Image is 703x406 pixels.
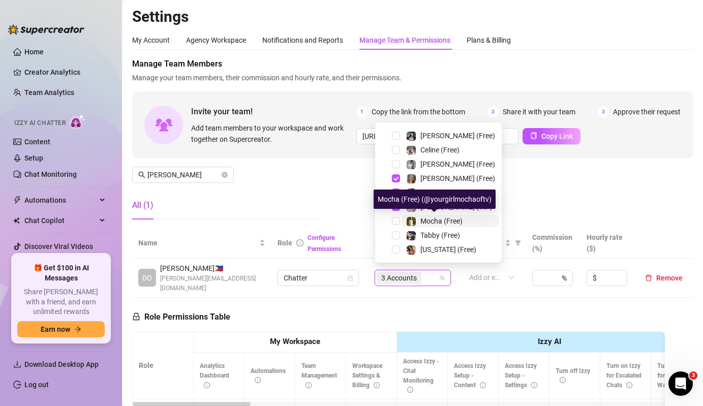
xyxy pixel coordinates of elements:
[296,239,303,246] span: info-circle
[200,362,229,389] span: Analytics Dashboard
[626,382,632,388] span: info-circle
[392,174,400,182] span: Select tree node
[356,106,368,117] span: 1
[24,381,49,389] a: Log out
[24,154,43,162] a: Setup
[407,189,416,198] img: Mocha (VIP)
[526,228,580,259] th: Commission (%)
[13,360,21,368] span: download
[487,106,499,117] span: 2
[480,382,486,388] span: info-circle
[147,169,220,180] input: Search members
[392,189,400,197] span: Select tree node
[24,170,77,178] a: Chat Monitoring
[284,270,353,286] span: Chatter
[138,237,257,248] span: Name
[24,64,106,80] a: Creator Analytics
[375,237,442,248] span: Creator accounts
[454,362,486,389] span: Access Izzy Setup - Content
[381,272,417,284] span: 3 Accounts
[13,196,21,204] span: thunderbolt
[407,146,416,155] img: Celine (Free)
[14,118,66,128] span: Izzy AI Chatter
[668,371,693,396] iframe: Intercom live chat
[439,275,445,281] span: team
[420,231,460,239] span: Tabby (Free)
[17,263,105,283] span: 🎁 Get $100 in AI Messages
[656,274,683,282] span: Remove
[24,88,74,97] a: Team Analytics
[407,132,416,141] img: Maddie (Free)
[513,235,523,251] span: filter
[407,231,416,240] img: Tabby (Free)
[204,382,210,388] span: info-circle
[420,217,463,225] span: Mocha (Free)
[186,35,246,46] div: Agency Workspace
[580,228,635,259] th: Hourly rate ($)
[541,132,573,140] span: Copy Link
[70,114,85,129] img: AI Chatter
[251,367,286,384] span: Automations
[132,228,271,259] th: Name
[374,190,496,209] div: Mocha (Free) (@yourgirlmochaoftv)
[403,358,439,394] span: Access Izzy - Chat Monitoring
[392,231,400,239] span: Select tree node
[301,362,337,389] span: Team Management
[160,263,265,274] span: [PERSON_NAME] 🇵🇭
[74,326,81,333] span: arrow-right
[377,272,421,284] span: 3 Accounts
[613,106,681,117] span: Approve their request
[191,105,356,118] span: Invite your team!
[142,272,152,284] span: DO
[132,58,693,70] span: Manage Team Members
[641,272,687,284] button: Remove
[278,239,292,247] span: Role
[420,189,460,197] span: Mocha (VIP)
[191,122,352,145] span: Add team members to your workspace and work together on Supercreator.
[420,160,495,168] span: [PERSON_NAME] (Free)
[538,337,561,346] strong: Izzy AI
[133,332,194,399] th: Role
[515,240,521,246] span: filter
[352,362,382,389] span: Workspace Settings & Billing
[392,160,400,168] span: Select tree node
[598,106,609,117] span: 3
[305,382,312,388] span: info-circle
[24,360,99,368] span: Download Desktop App
[24,242,93,251] a: Discover Viral Videos
[531,382,537,388] span: info-circle
[530,132,537,139] span: copy
[503,106,575,117] span: Share it with your team
[372,106,465,117] span: Copy the link from the bottom
[606,362,641,389] span: Turn on Izzy for Escalated Chats
[556,367,590,384] span: Turn off Izzy
[392,146,400,154] span: Select tree node
[392,132,400,140] span: Select tree node
[420,132,495,140] span: [PERSON_NAME] (Free)
[24,138,50,146] a: Content
[132,199,154,211] div: All (1)
[407,387,413,393] span: info-circle
[407,245,416,255] img: Georgia (Free)
[657,362,691,389] span: Turn on Izzy for Time Wasters
[24,212,97,229] span: Chat Copilot
[222,172,228,178] button: close-circle
[420,245,476,254] span: [US_STATE] (Free)
[255,377,261,383] span: info-circle
[132,72,693,83] span: Manage your team members, their commission and hourly rate, and their permissions.
[505,362,537,389] span: Access Izzy Setup - Settings
[160,274,265,293] span: [PERSON_NAME][EMAIL_ADDRESS][DOMAIN_NAME]
[13,217,20,224] img: Chat Copilot
[41,325,70,333] span: Earn now
[132,7,693,26] h2: Settings
[270,337,320,346] strong: My Workspace
[407,174,416,183] img: Ellie (Free)
[132,313,140,321] span: lock
[17,321,105,337] button: Earn nowarrow-right
[407,217,416,226] img: Mocha (Free)
[17,287,105,317] span: Share [PERSON_NAME] with a friend, and earn unlimited rewards
[132,35,170,46] div: My Account
[560,377,566,383] span: info-circle
[467,35,511,46] div: Plans & Billing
